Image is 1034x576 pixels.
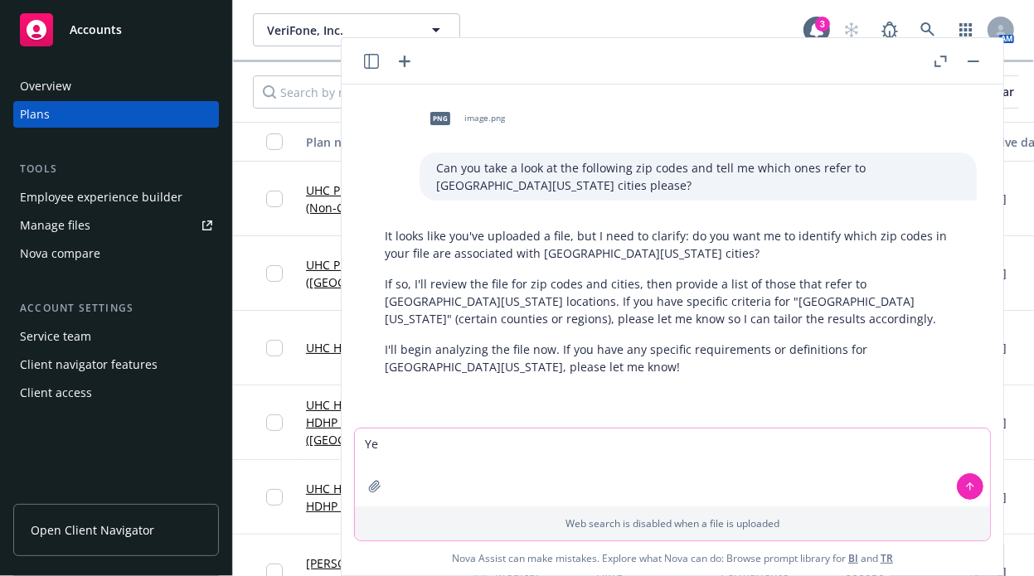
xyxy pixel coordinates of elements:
[13,380,219,406] a: Client access
[20,240,100,267] div: Nova compare
[20,323,91,350] div: Service team
[20,73,71,99] div: Overview
[266,133,283,150] input: Select all
[949,13,983,46] a: Switch app
[355,428,990,506] textarea: Ye
[13,73,219,99] a: Overview
[267,22,410,39] span: VeriFone, Inc.
[13,7,219,53] a: Accounts
[464,113,505,123] span: image.png
[306,133,440,151] div: Plan name
[848,551,858,565] a: BI
[306,256,459,291] a: UHC PPO - Select PPO ([GEOGRAPHIC_DATA])
[13,351,219,378] a: Client navigator features
[31,521,154,539] span: Open Client Navigator
[835,13,868,46] a: Start snowing
[306,480,459,515] a: UHC HDHP HSA $3,300 - HDHP HSA Choice (Non-CA)
[20,101,50,128] div: Plans
[348,541,997,575] span: Nova Assist can make mistakes. Explore what Nova can do: Browse prompt library for and
[20,184,182,211] div: Employee experience builder
[266,489,283,506] input: Toggle Row Selected
[20,380,92,406] div: Client access
[306,182,459,216] a: UHC PPO - Choice PPO (Non-CA)
[13,323,219,350] a: Service team
[13,212,219,239] a: Manage files
[70,23,122,36] span: Accounts
[13,101,219,128] a: Plans
[911,13,944,46] a: Search
[13,161,219,177] div: Tools
[266,265,283,282] input: Toggle Row Selected
[881,551,893,565] a: TR
[13,184,219,211] a: Employee experience builder
[266,191,283,207] input: Toggle Row Selected
[20,212,90,239] div: Manage files
[13,300,219,317] div: Account settings
[20,351,158,378] div: Client navigator features
[430,112,450,124] span: png
[365,516,980,530] p: Web search is disabled when a file is uploaded
[385,275,960,327] p: If so, I'll review the file for zip codes and cities, then provide a list of those that refer to ...
[299,122,465,162] button: Plan name
[873,13,906,46] a: Report a Bug
[266,340,283,356] input: Toggle Row Selected
[253,13,460,46] button: VeriFone, Inc.
[385,341,960,375] p: I'll begin analyzing the file now. If you have any specific requirements or definitions for [GEOG...
[436,159,960,194] p: Can you take a look at the following zip codes and tell me which ones refer to [GEOGRAPHIC_DATA][...
[815,17,830,31] div: 3
[266,414,283,431] input: Toggle Row Selected
[253,75,565,109] input: Search by name
[420,98,508,139] div: pngimage.png
[385,227,960,262] p: It looks like you've uploaded a file, but I need to clarify: do you want me to identify which zip...
[306,339,430,356] a: UHC HDHP HSA $2,000
[306,396,459,448] a: UHC HDHP HSA $3,300 - HDHP HSA Select ([GEOGRAPHIC_DATA])
[13,240,219,267] a: Nova compare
